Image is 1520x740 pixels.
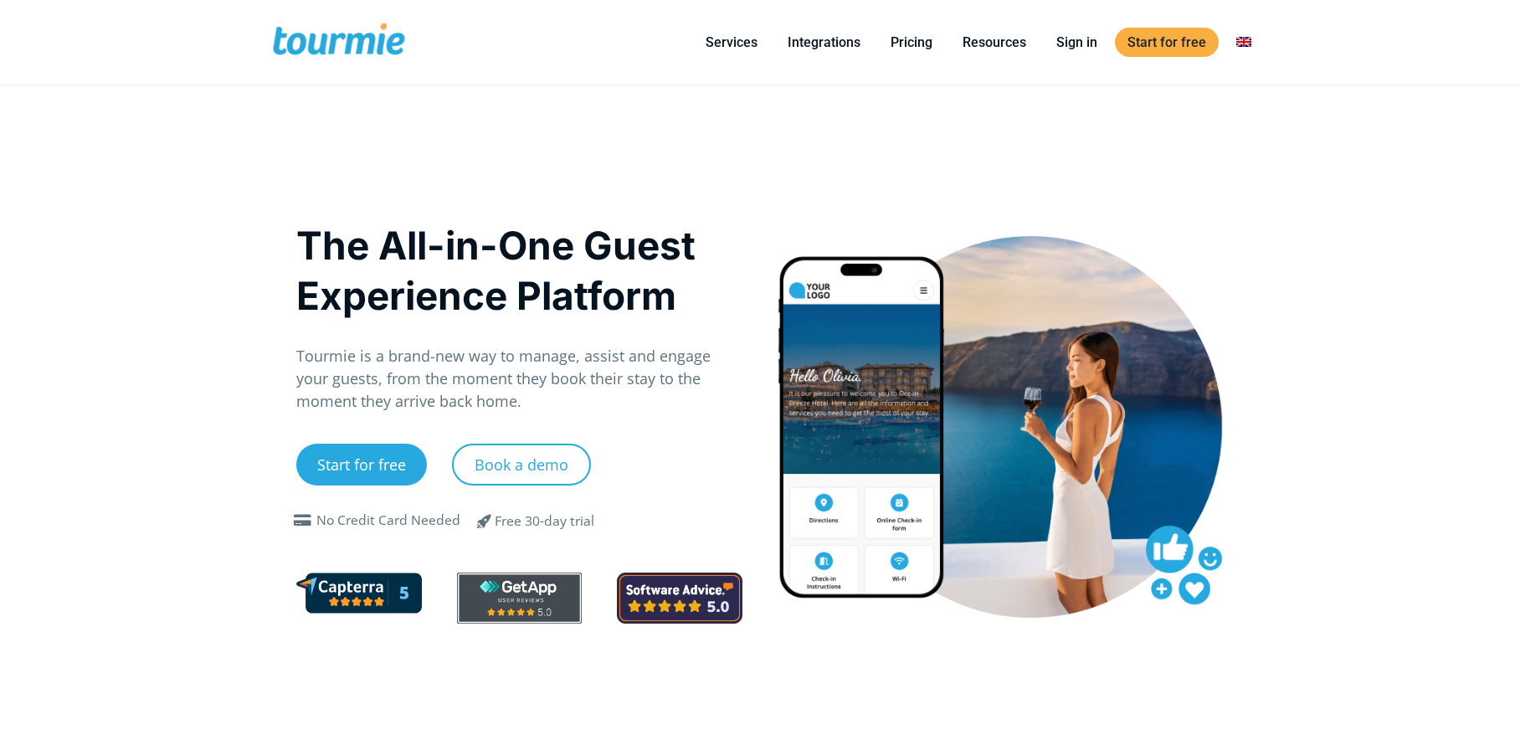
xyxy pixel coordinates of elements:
[465,511,505,531] span: 
[316,511,460,531] div: No Credit Card Needed
[452,444,591,486] a: Book a demo
[296,345,742,413] p: Tourmie is a brand-new way to manage, assist and engage your guests, from the moment they book th...
[495,511,594,532] div: Free 30-day trial
[290,514,316,527] span: 
[296,220,742,321] h1: The All-in-One Guest Experience Platform
[693,32,770,53] a: Services
[1044,32,1110,53] a: Sign in
[1115,28,1219,57] a: Start for free
[775,32,873,53] a: Integrations
[296,444,427,486] a: Start for free
[878,32,945,53] a: Pricing
[950,32,1039,53] a: Resources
